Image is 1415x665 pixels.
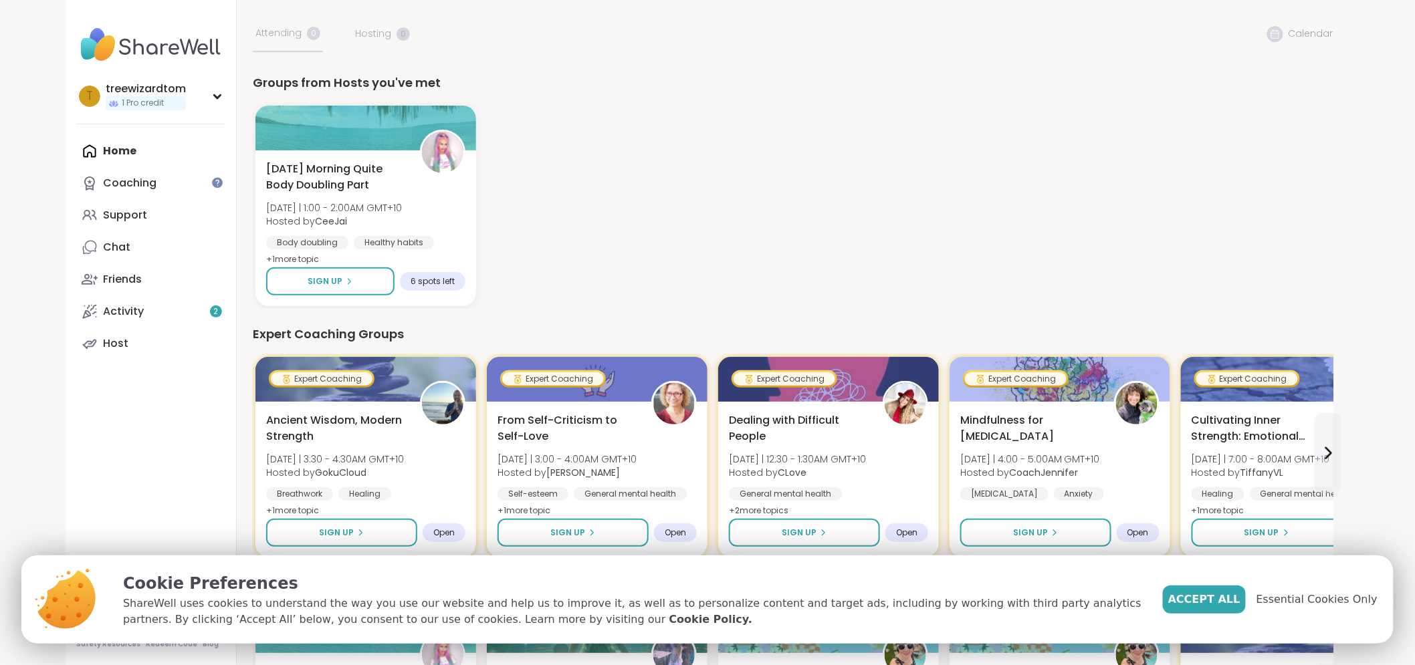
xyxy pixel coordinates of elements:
button: Sign Up [266,519,417,547]
span: Hosted by [498,466,637,479]
span: [DATE] | 4:00 - 5:00AM GMT+10 [960,452,1100,466]
div: Expert Coaching [502,372,604,386]
span: Open [896,527,917,538]
img: ShareWell Nav Logo [76,21,225,68]
div: Friends [103,272,142,287]
a: Cookie Policy. [669,612,752,628]
b: CLove [778,466,806,479]
iframe: Spotlight [212,177,223,188]
div: Anxiety [1054,487,1104,501]
div: Expert Coaching [965,372,1067,386]
span: [DATE] | 12:30 - 1:30AM GMT+10 [729,452,866,466]
a: Blog [203,640,219,649]
span: Mindfulness for [MEDICAL_DATA] [960,412,1099,444]
b: [PERSON_NAME] [546,466,620,479]
span: Cultivating Inner Strength: Emotional Regulation [1192,412,1331,444]
div: General mental health [1250,487,1363,501]
p: ShareWell uses cookies to understand the way you use our website and help us to improve it, as we... [123,595,1141,628]
span: [DATE] | 7:00 - 8:00AM GMT+10 [1192,452,1330,466]
div: General mental health [574,487,687,501]
span: Sign Up [1013,527,1048,539]
span: From Self-Criticism to Self-Love [498,412,637,444]
a: Safety Resources [76,640,140,649]
span: Hosted by [266,215,402,228]
span: [DATE] | 3:00 - 4:00AM GMT+10 [498,452,637,466]
button: Sign Up [1192,519,1343,547]
div: Activity [103,304,144,319]
span: Sign Up [550,527,585,539]
div: Expert Coaching [271,372,372,386]
span: 6 spots left [411,276,455,287]
span: Accept All [1168,591,1240,608]
a: Activity2 [76,295,225,327]
a: Host [76,327,225,360]
div: Body doubling [266,236,348,249]
button: Sign Up [960,519,1111,547]
div: Coaching [103,176,156,190]
button: Sign Up [266,267,395,295]
span: Open [433,527,455,538]
b: TiffanyVL [1240,466,1284,479]
div: Host [103,336,128,351]
a: Chat [76,231,225,263]
b: CoachJennifer [1009,466,1079,479]
span: Hosted by [729,466,866,479]
span: Hosted by [1192,466,1330,479]
img: GokuCloud [422,383,463,424]
span: [DATE] | 3:30 - 4:30AM GMT+10 [266,452,404,466]
div: Chat [103,240,130,255]
div: Breathwork [266,487,333,501]
span: t [86,88,93,105]
div: Support [103,208,147,223]
div: Expert Coaching [1196,372,1298,386]
p: Cookie Preferences [123,571,1141,595]
div: Groups from Hosts you've met [253,74,1333,92]
span: Open [1127,527,1149,538]
b: GokuCloud [315,466,366,479]
a: Support [76,199,225,231]
button: Sign Up [729,519,880,547]
button: Accept All [1163,585,1246,614]
div: Self-esteem [498,487,568,501]
span: Hosted by [960,466,1100,479]
span: Sign Up [308,275,342,287]
span: [DATE] Morning Quite Body Doubling Part [266,161,405,193]
img: CoachJennifer [1116,383,1158,424]
b: CeeJai [315,215,347,228]
div: Healthy habits [354,236,434,249]
div: Expert Coaching Groups [253,325,1333,344]
span: Dealing with Difficult People [729,412,868,444]
span: [DATE] | 1:00 - 2:00AM GMT+10 [266,201,402,215]
span: Sign Up [782,527,817,539]
span: Ancient Wisdom, Modern Strength [266,412,405,444]
span: Hosted by [266,466,404,479]
img: Fausta [653,383,695,424]
button: Sign Up [498,519,649,547]
img: CeeJai [422,132,463,173]
img: CLove [885,383,926,424]
span: Sign Up [319,527,354,539]
span: Essential Cookies Only [1257,591,1378,608]
div: treewizardtom [106,82,186,96]
a: Coaching [76,167,225,199]
span: 2 [214,306,219,317]
div: Expert Coaching [734,372,835,386]
div: [MEDICAL_DATA] [960,487,1049,501]
span: Sign Up [1244,527,1279,539]
div: Healing [338,487,391,501]
span: Open [665,527,686,538]
div: General mental health [729,487,842,501]
div: Healing [1192,487,1244,501]
span: 1 Pro credit [122,98,164,109]
a: Redeem Code [146,640,197,649]
a: Friends [76,263,225,295]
